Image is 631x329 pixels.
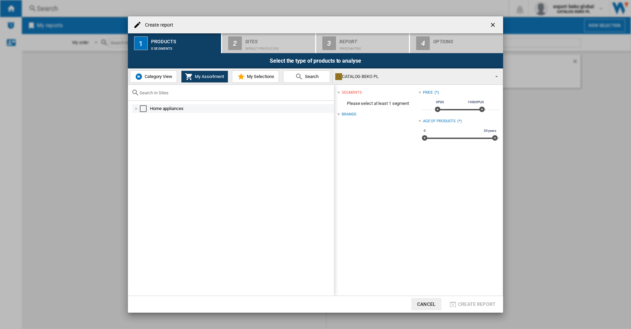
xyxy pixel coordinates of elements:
div: segments [342,90,362,95]
button: Create report [447,298,498,310]
button: 1 Products 0 segments [128,33,222,53]
span: Search [303,74,319,79]
div: Price Matrix [339,43,407,50]
button: My Selections [232,70,279,83]
span: Category View [143,74,172,79]
button: 2 Sites Default profile (98) [222,33,316,53]
span: My Selections [245,74,274,79]
div: 0 segments [151,43,218,50]
div: Price [423,90,433,95]
div: 3 [322,36,336,50]
button: 4 Options [410,33,503,53]
div: 1 [134,36,148,50]
div: 4 [416,36,430,50]
span: Create report [458,301,496,307]
span: Please select at least 1 segment [337,97,418,110]
button: 3 Report Price Matrix [316,33,410,53]
span: 0 [423,128,427,134]
div: Options [433,36,500,43]
div: Home appliances [150,105,333,112]
span: My Assortment [193,74,224,79]
button: Category View [130,70,177,83]
div: Brands [342,112,356,117]
span: 10000PLN [467,99,485,105]
ng-md-icon: getI18NText('BUTTONS.CLOSE_DIALOG') [489,21,498,30]
div: Products [151,36,218,43]
button: Cancel [411,298,441,310]
span: 0PLN [435,99,445,105]
div: Select the type of products to analyse [128,53,503,68]
div: Report [339,36,407,43]
span: 30 years [483,128,497,134]
div: 2 [228,36,242,50]
button: getI18NText('BUTTONS.CLOSE_DIALOG') [487,18,500,32]
md-checkbox: Select [140,105,150,112]
input: Search in Sites [140,90,331,95]
div: Age of products [423,119,456,124]
div: CATALOG BEKO PL [335,72,489,81]
img: wiser-icon-blue.png [135,73,143,81]
div: Sites [245,36,312,43]
div: Default profile (98) [245,43,312,50]
button: My Assortment [181,70,228,83]
h4: Create report [142,22,173,29]
button: Search [283,70,330,83]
